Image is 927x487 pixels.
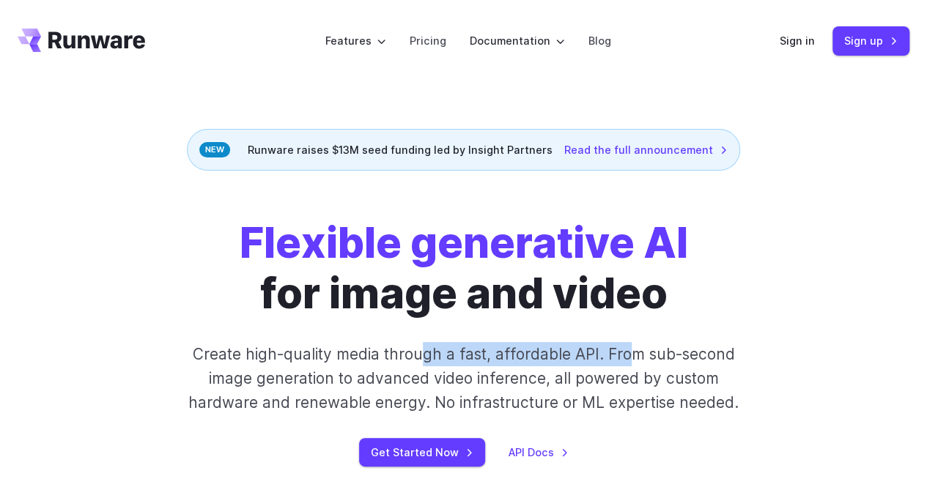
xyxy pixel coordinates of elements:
[18,29,145,52] a: Go to /
[178,342,749,415] p: Create high-quality media through a fast, affordable API. From sub-second image generation to adv...
[325,32,386,49] label: Features
[359,438,485,466] a: Get Started Now
[509,444,569,461] a: API Docs
[564,141,728,158] a: Read the full announcement
[780,32,815,49] a: Sign in
[470,32,565,49] label: Documentation
[240,218,688,319] h1: for image and video
[832,26,909,55] a: Sign up
[187,129,740,171] div: Runware raises $13M seed funding led by Insight Partners
[410,32,446,49] a: Pricing
[240,217,688,268] strong: Flexible generative AI
[588,32,611,49] a: Blog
